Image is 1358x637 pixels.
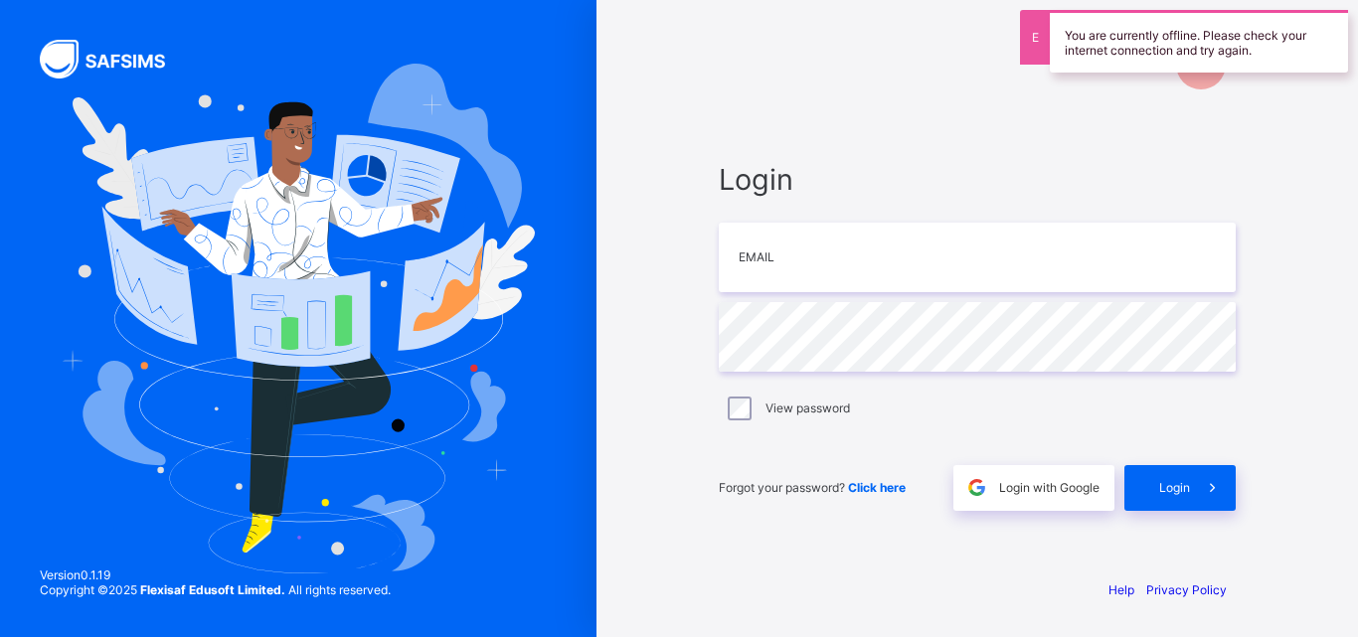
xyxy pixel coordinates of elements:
[719,162,1236,197] span: Login
[1159,480,1190,495] span: Login
[765,400,850,415] label: View password
[40,40,189,79] img: SAFSIMS Logo
[719,480,906,495] span: Forgot your password?
[40,582,391,597] span: Copyright © 2025 All rights reserved.
[1050,10,1348,73] div: You are currently offline. Please check your internet connection and try again.
[1108,582,1134,597] a: Help
[999,480,1100,495] span: Login with Google
[140,582,285,597] strong: Flexisaf Edusoft Limited.
[1146,582,1227,597] a: Privacy Policy
[40,567,391,582] span: Version 0.1.19
[62,64,535,572] img: Hero Image
[965,476,988,499] img: google.396cfc9801f0270233282035f929180a.svg
[848,480,906,495] a: Click here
